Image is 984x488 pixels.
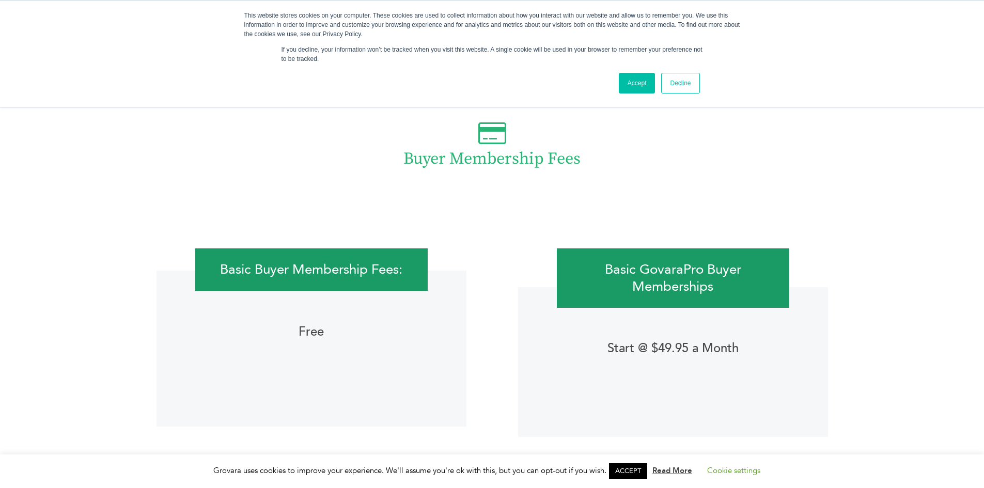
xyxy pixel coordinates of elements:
[169,325,454,340] h4: Free
[531,341,815,356] h4: Start @ $49.95 a Month
[557,248,789,308] h2: Basic GovaraPro Buyer Memberships
[652,465,692,476] a: Read More
[619,73,655,93] a: Accept
[661,73,699,93] a: Decline
[213,465,771,476] span: Grovara uses cookies to improve your experience. We'll assume you're ok with this, but you can op...
[282,45,703,64] p: If you decline, your information won’t be tracked when you visit this website. A single cookie wi...
[195,248,428,291] h2: Basic Buyer Membership Fees:
[707,465,760,476] a: Cookie settings
[609,463,647,479] a: ACCEPT
[244,11,740,39] div: This website stores cookies on your computer. These cookies are used to collect information about...
[136,149,849,181] div: Buyer Membership Fees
